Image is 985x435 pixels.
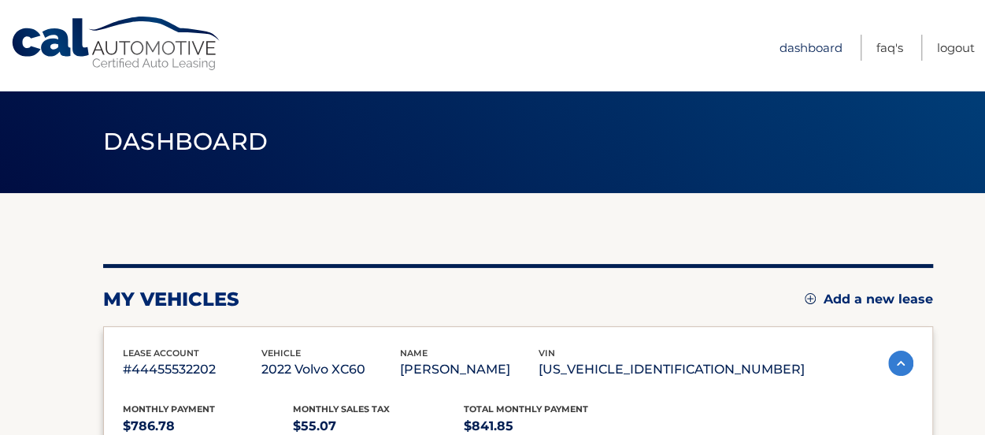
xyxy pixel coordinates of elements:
img: accordion-active.svg [888,351,913,376]
p: [US_VEHICLE_IDENTIFICATION_NUMBER] [539,359,805,381]
span: lease account [123,348,199,359]
p: 2022 Volvo XC60 [261,359,400,381]
span: Monthly Payment [123,403,215,415]
a: FAQ's [876,35,903,61]
a: Add a new lease [805,292,933,307]
span: vehicle [261,348,301,359]
a: Cal Automotive [10,16,223,72]
span: Total Monthly Payment [464,403,588,415]
img: add.svg [805,293,816,304]
span: name [400,348,428,359]
h2: my vehicles [103,288,239,311]
p: #44455532202 [123,359,261,381]
span: vin [539,348,555,359]
a: Dashboard [779,35,842,61]
span: Monthly sales Tax [293,403,390,415]
span: Dashboard [103,127,268,156]
a: Logout [937,35,975,61]
p: [PERSON_NAME] [400,359,539,381]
